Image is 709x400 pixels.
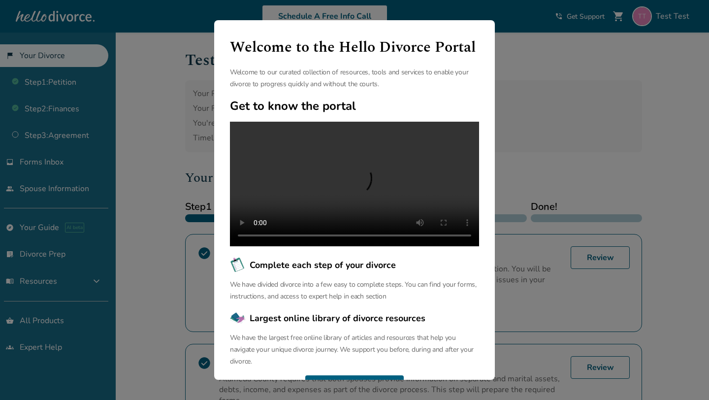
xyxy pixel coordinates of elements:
[230,36,479,59] h1: Welcome to the Hello Divorce Portal
[250,312,425,325] span: Largest online library of divorce resources
[660,353,709,400] iframe: Chat Widget
[230,257,246,273] img: Complete each step of your divorce
[230,279,479,302] p: We have divided divorce into a few easy to complete steps. You can find your forms, instructions,...
[250,259,396,271] span: Complete each step of your divorce
[230,98,479,114] h2: Get to know the portal
[230,310,246,326] img: Largest online library of divorce resources
[230,332,479,367] p: We have the largest free online library of articles and resources that help you navigate your uni...
[230,67,479,90] p: Welcome to our curated collection of resources, tools and services to enable your divorce to prog...
[305,375,404,397] button: Continue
